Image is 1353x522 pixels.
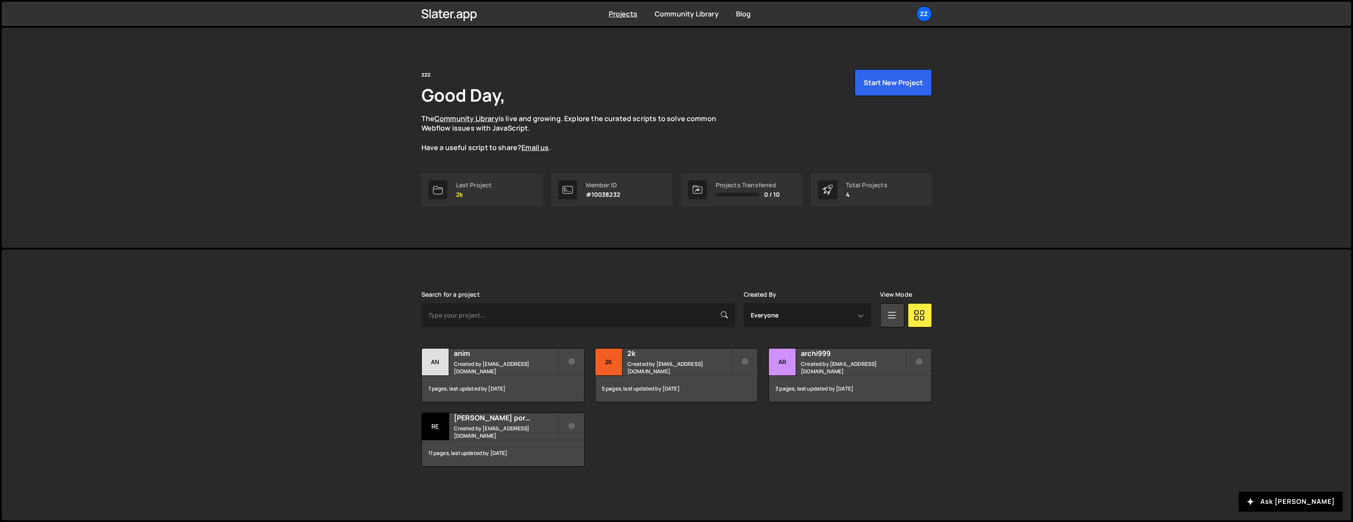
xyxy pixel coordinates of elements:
[421,69,431,80] div: zzz
[421,114,733,153] p: The is live and growing. Explore the curated scripts to solve common Webflow issues with JavaScri...
[880,291,912,298] label: View Mode
[764,191,780,198] span: 0 / 10
[595,349,623,376] div: 2k
[422,440,584,466] div: 11 pages, last updated by [DATE]
[521,143,549,152] a: Email us
[716,182,780,189] div: Projects Transferred
[768,348,932,402] a: ar archi999 Created by [EMAIL_ADDRESS][DOMAIN_NAME] 3 pages, last updated by [DATE]
[454,413,558,423] h2: [PERSON_NAME] portfolio
[801,360,905,375] small: Created by [EMAIL_ADDRESS][DOMAIN_NAME]
[655,9,719,19] a: Community Library
[846,182,887,189] div: Total Projects
[454,360,558,375] small: Created by [EMAIL_ADDRESS][DOMAIN_NAME]
[434,114,498,123] a: Community Library
[454,349,558,358] h2: anim
[421,83,505,107] h1: Good Day,
[627,349,732,358] h2: 2k
[422,376,584,402] div: 7 pages, last updated by [DATE]
[736,9,751,19] a: Blog
[586,191,620,198] p: #10038232
[454,425,558,439] small: Created by [EMAIL_ADDRESS][DOMAIN_NAME]
[595,348,758,402] a: 2k 2k Created by [EMAIL_ADDRESS][DOMAIN_NAME] 5 pages, last updated by [DATE]
[916,6,932,22] a: zz
[456,182,492,189] div: Last Project
[421,413,585,467] a: re [PERSON_NAME] portfolio Created by [EMAIL_ADDRESS][DOMAIN_NAME] 11 pages, last updated by [DATE]
[421,291,480,298] label: Search for a project
[421,348,585,402] a: an anim Created by [EMAIL_ADDRESS][DOMAIN_NAME] 7 pages, last updated by [DATE]
[421,303,735,327] input: Type your project...
[769,376,931,402] div: 3 pages, last updated by [DATE]
[456,191,492,198] p: 2k
[769,349,796,376] div: ar
[609,9,637,19] a: Projects
[744,291,777,298] label: Created By
[627,360,732,375] small: Created by [EMAIL_ADDRESS][DOMAIN_NAME]
[1239,492,1343,512] button: Ask [PERSON_NAME]
[595,376,758,402] div: 5 pages, last updated by [DATE]
[846,191,887,198] p: 4
[801,349,905,358] h2: archi999
[422,349,449,376] div: an
[421,173,543,206] a: Last Project 2k
[586,182,620,189] div: Member ID
[422,413,449,440] div: re
[855,69,932,96] button: Start New Project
